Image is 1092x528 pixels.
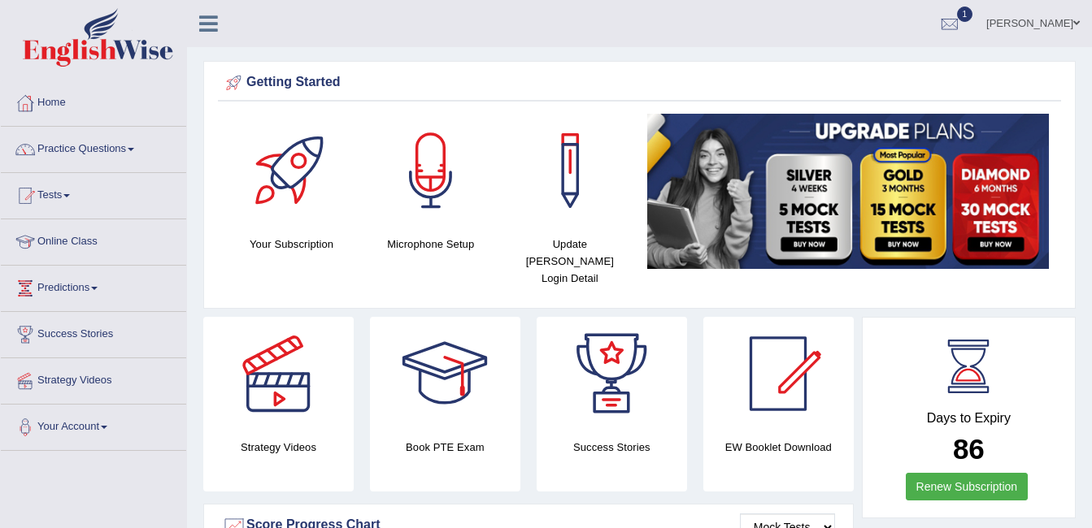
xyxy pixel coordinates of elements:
a: Strategy Videos [1,358,186,399]
h4: Update [PERSON_NAME] Login Detail [508,236,631,287]
a: Tests [1,173,186,214]
h4: EW Booklet Download [703,439,854,456]
a: Your Account [1,405,186,445]
h4: Microphone Setup [369,236,492,253]
h4: Your Subscription [230,236,353,253]
a: Home [1,80,186,121]
h4: Book PTE Exam [370,439,520,456]
a: Success Stories [1,312,186,353]
a: Online Class [1,219,186,260]
div: Getting Started [222,71,1057,95]
span: 1 [957,6,973,22]
a: Predictions [1,266,186,306]
a: Renew Subscription [906,473,1029,500]
h4: Success Stories [537,439,687,456]
h4: Days to Expiry [881,411,1057,426]
img: small5.jpg [647,114,1049,269]
b: 86 [953,433,985,465]
a: Practice Questions [1,127,186,167]
h4: Strategy Videos [203,439,354,456]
